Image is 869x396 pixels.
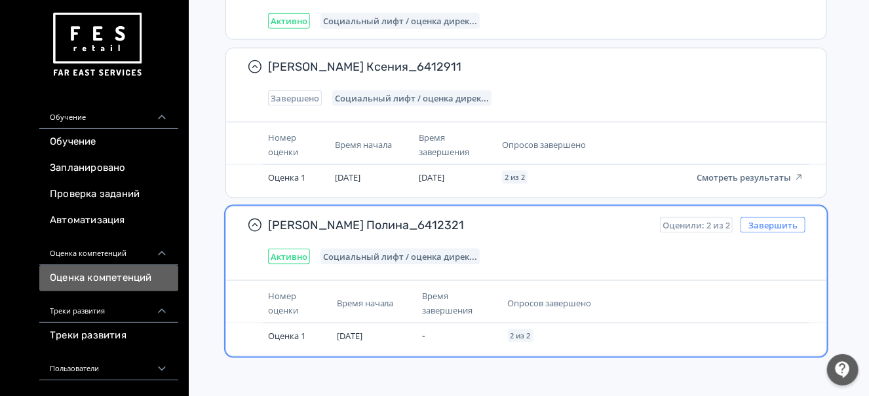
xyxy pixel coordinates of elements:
a: Автоматизация [39,207,178,234]
a: Оценка компетенций [39,265,178,291]
div: Обучение [39,98,178,129]
span: Опросов завершено [502,139,586,151]
span: [DATE] [335,171,360,183]
button: Завершить [741,217,805,233]
span: [DATE] [337,330,362,342]
span: Номер оценки [268,132,298,158]
a: Смотреть результаты [697,171,804,183]
a: Треки развития [39,323,178,349]
span: Оценка 1 [268,330,305,342]
span: Социальный лифт / оценка директора магазина [335,93,489,103]
a: Проверка заданий [39,181,178,207]
span: Время начала [337,297,394,309]
span: Опросов завершено [508,297,592,309]
span: Оценка 1 [268,171,305,183]
span: Социальный лифт / оценка директора магазина [323,16,477,26]
span: Номер оценки [268,290,298,316]
span: Время начала [335,139,392,151]
span: Оценили: 2 из 2 [663,220,730,230]
span: Активно [271,251,307,262]
span: Время завершения [422,290,473,316]
span: Активно [271,16,307,26]
td: - [417,323,503,348]
span: 2 из 2 [511,332,531,340]
a: Запланировано [39,155,178,181]
span: [DATE] [419,171,444,183]
img: https://files.teachbase.ru/system/account/57463/logo/medium-936fc5084dd2c598f50a98b9cbe0469a.png [50,8,144,82]
span: Социальный лифт / оценка директора магазина [323,251,477,262]
div: Треки развития [39,291,178,323]
button: Смотреть результаты [697,172,804,183]
span: [PERSON_NAME] Полина_6412321 [268,217,649,233]
a: Обучение [39,129,178,155]
span: 2 из 2 [505,173,525,181]
span: [PERSON_NAME] Ксения_6412911 [268,59,795,75]
span: Завершено [271,93,319,103]
span: Время завершения [419,132,469,158]
div: Оценка компетенций [39,234,178,265]
div: Пользователи [39,349,178,380]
